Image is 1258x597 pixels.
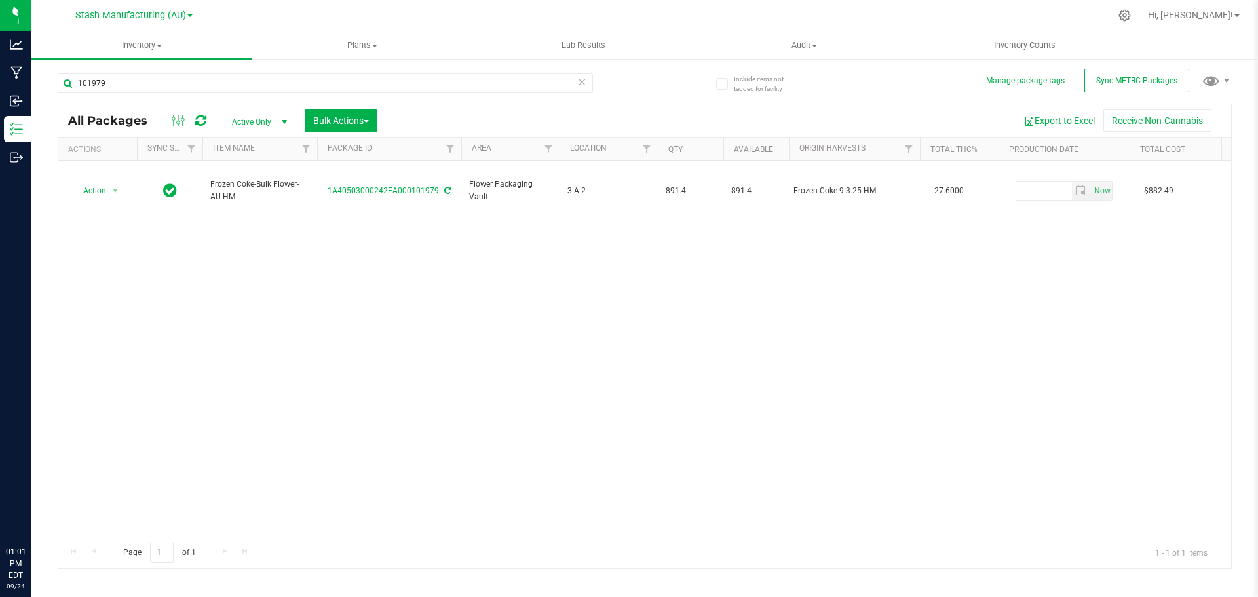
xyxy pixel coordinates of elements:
[305,109,377,132] button: Bulk Actions
[473,31,694,59] a: Lab Results
[31,39,252,51] span: Inventory
[1072,182,1091,200] span: select
[253,39,472,51] span: Plants
[734,74,799,94] span: Include items not tagged for facility
[567,185,650,197] span: 3-A-2
[58,73,593,93] input: Search Package ID, Item Name, SKU, Lot or Part Number...
[10,151,23,164] inline-svg: Outbound
[1084,69,1189,92] button: Sync METRC Packages
[731,185,781,197] span: 891.4
[150,543,174,563] input: 1
[112,543,206,563] span: Page of 1
[1140,145,1185,154] a: Total Cost
[71,182,107,200] span: Action
[295,138,317,160] a: Filter
[666,185,715,197] span: 891.4
[68,145,132,154] div: Actions
[898,138,920,160] a: Filter
[1103,109,1211,132] button: Receive Non-Cannabis
[442,186,451,195] span: Sync from Compliance System
[213,144,255,153] a: Item Name
[694,31,915,59] a: Audit
[668,145,683,154] a: Qty
[793,185,916,197] div: Value 1: Frozen Coke-9.3.25-HM
[181,138,202,160] a: Filter
[440,138,461,160] a: Filter
[636,138,658,160] a: Filter
[976,39,1073,51] span: Inventory Counts
[577,73,586,90] span: Clear
[1137,182,1180,201] span: $882.49
[986,75,1065,87] button: Manage package tags
[13,492,52,531] iframe: Resource center
[328,144,372,153] a: Package ID
[915,31,1135,59] a: Inventory Counts
[799,144,866,153] a: Origin Harvests
[1090,182,1112,200] span: select
[472,144,491,153] a: Area
[6,581,26,591] p: 09/24
[107,182,124,200] span: select
[1096,76,1177,85] span: Sync METRC Packages
[313,115,369,126] span: Bulk Actions
[68,113,161,128] span: All Packages
[6,546,26,581] p: 01:01 PM EDT
[1009,145,1078,154] a: Production Date
[75,10,186,21] span: Stash Manufacturing (AU)
[210,178,309,203] span: Frozen Coke-Bulk Flower-AU-HM
[10,123,23,136] inline-svg: Inventory
[10,38,23,51] inline-svg: Analytics
[930,145,978,154] a: Total THC%
[252,31,473,59] a: Plants
[328,186,439,195] a: 1A40503000242EA000101979
[1148,10,1233,20] span: Hi, [PERSON_NAME]!
[1091,182,1113,201] span: Set Current date
[10,66,23,79] inline-svg: Manufacturing
[31,31,252,59] a: Inventory
[734,145,773,154] a: Available
[10,94,23,107] inline-svg: Inbound
[695,39,914,51] span: Audit
[544,39,623,51] span: Lab Results
[570,144,607,153] a: Location
[928,182,970,201] span: 27.6000
[1145,543,1218,562] span: 1 - 1 of 1 items
[538,138,560,160] a: Filter
[1016,109,1103,132] button: Export to Excel
[1116,9,1133,22] div: Manage settings
[469,178,552,203] span: Flower Packaging Vault
[147,144,198,153] a: Sync Status
[163,182,177,200] span: In Sync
